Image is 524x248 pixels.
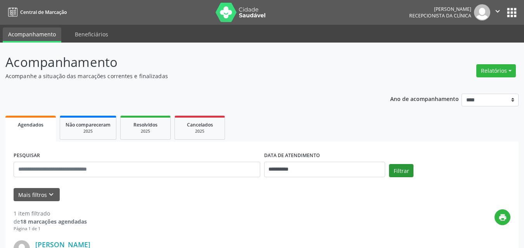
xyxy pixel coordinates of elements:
[495,209,510,225] button: print
[47,190,55,199] i: keyboard_arrow_down
[389,164,413,177] button: Filtrar
[476,64,516,77] button: Relatórios
[390,94,459,103] p: Ano de acompanhamento
[14,188,60,202] button: Mais filtroskeyboard_arrow_down
[20,218,87,225] strong: 18 marcações agendadas
[409,6,471,12] div: [PERSON_NAME]
[498,213,507,222] i: print
[14,217,87,226] div: de
[66,121,111,128] span: Não compareceram
[490,4,505,21] button: 
[505,6,519,19] button: apps
[264,150,320,162] label: DATA DE ATENDIMENTO
[409,12,471,19] span: Recepcionista da clínica
[14,209,87,217] div: 1 item filtrado
[3,27,61,43] a: Acompanhamento
[5,72,365,80] p: Acompanhe a situação das marcações correntes e finalizadas
[14,150,40,162] label: PESQUISAR
[66,128,111,134] div: 2025
[20,9,67,15] span: Central de Marcação
[14,226,87,232] div: Página 1 de 1
[126,128,165,134] div: 2025
[180,128,219,134] div: 2025
[18,121,43,128] span: Agendados
[5,6,67,19] a: Central de Marcação
[493,7,502,15] i: 
[474,4,490,21] img: img
[187,121,213,128] span: Cancelados
[133,121,157,128] span: Resolvidos
[5,53,365,72] p: Acompanhamento
[69,27,114,41] a: Beneficiários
